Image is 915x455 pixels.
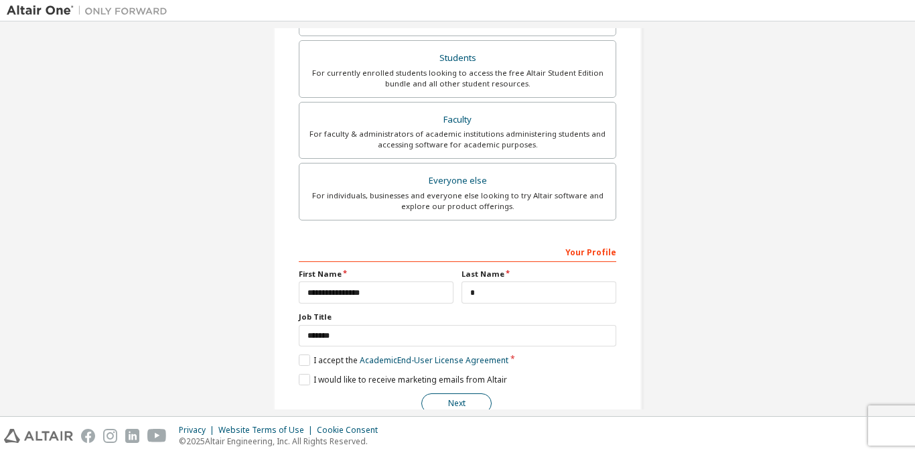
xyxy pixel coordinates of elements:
div: Privacy [179,425,218,436]
p: © 2025 Altair Engineering, Inc. All Rights Reserved. [179,436,386,447]
div: Website Terms of Use [218,425,317,436]
div: Cookie Consent [317,425,386,436]
img: altair_logo.svg [4,429,73,443]
label: First Name [299,269,453,279]
img: Altair One [7,4,174,17]
div: Faculty [307,111,608,129]
a: Academic End-User License Agreement [360,354,508,366]
div: Students [307,49,608,68]
label: Job Title [299,312,616,322]
label: Last Name [462,269,616,279]
div: For currently enrolled students looking to access the free Altair Student Edition bundle and all ... [307,68,608,89]
div: For individuals, businesses and everyone else looking to try Altair software and explore our prod... [307,190,608,212]
label: I would like to receive marketing emails from Altair [299,374,507,385]
label: I accept the [299,354,508,366]
button: Next [421,393,492,413]
div: Everyone else [307,172,608,190]
div: For faculty & administrators of academic institutions administering students and accessing softwa... [307,129,608,150]
img: linkedin.svg [125,429,139,443]
div: Your Profile [299,241,616,262]
img: instagram.svg [103,429,117,443]
img: youtube.svg [147,429,167,443]
img: facebook.svg [81,429,95,443]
